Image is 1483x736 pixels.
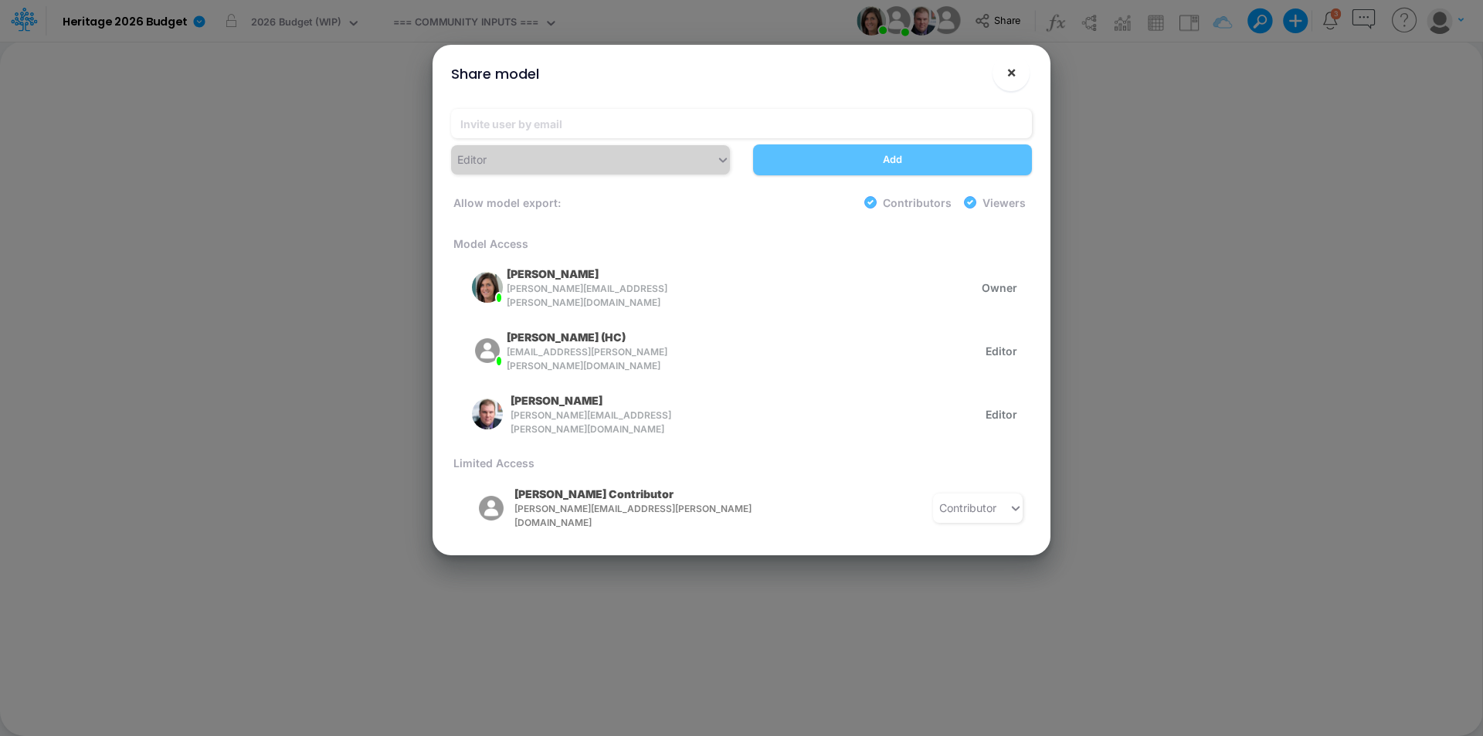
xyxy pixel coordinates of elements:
span: Editor [986,343,1017,359]
span: [EMAIL_ADDRESS][PERSON_NAME][PERSON_NAME][DOMAIN_NAME] [507,345,681,373]
p: [PERSON_NAME] [507,266,599,282]
p: [PERSON_NAME] Contributor [514,486,674,502]
span: Owner [982,280,1017,296]
img: rounded user avatar [476,493,507,524]
img: rounded user avatar [472,335,503,366]
span: [PERSON_NAME][EMAIL_ADDRESS][PERSON_NAME][DOMAIN_NAME] [514,502,772,530]
button: ! [952,66,971,85]
p: [PERSON_NAME] (HC) [507,329,626,345]
img: rounded user avatar [472,272,503,303]
span: Editor [986,406,1017,422]
div: Contributor [939,500,996,516]
button: Close [993,54,1030,91]
div: Share model [451,63,539,84]
label: Contributors [883,195,952,211]
label: Viewers [982,195,1026,211]
p: [PERSON_NAME] [511,392,602,409]
span: Model Access [451,237,528,250]
span: Limited Access [451,456,534,470]
img: rounded user avatar [472,399,503,429]
span: [PERSON_NAME][EMAIL_ADDRESS][PERSON_NAME][DOMAIN_NAME] [511,409,681,436]
span: [PERSON_NAME][EMAIL_ADDRESS][PERSON_NAME][DOMAIN_NAME] [507,282,681,310]
label: Allow model export: [451,195,561,211]
button: rounded user avatar[PERSON_NAME] Contributor[PERSON_NAME][EMAIL_ADDRESS][PERSON_NAME][DOMAIN_NAME] [457,485,691,531]
span: × [1006,63,1016,81]
input: Invite user by email [451,109,1032,138]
